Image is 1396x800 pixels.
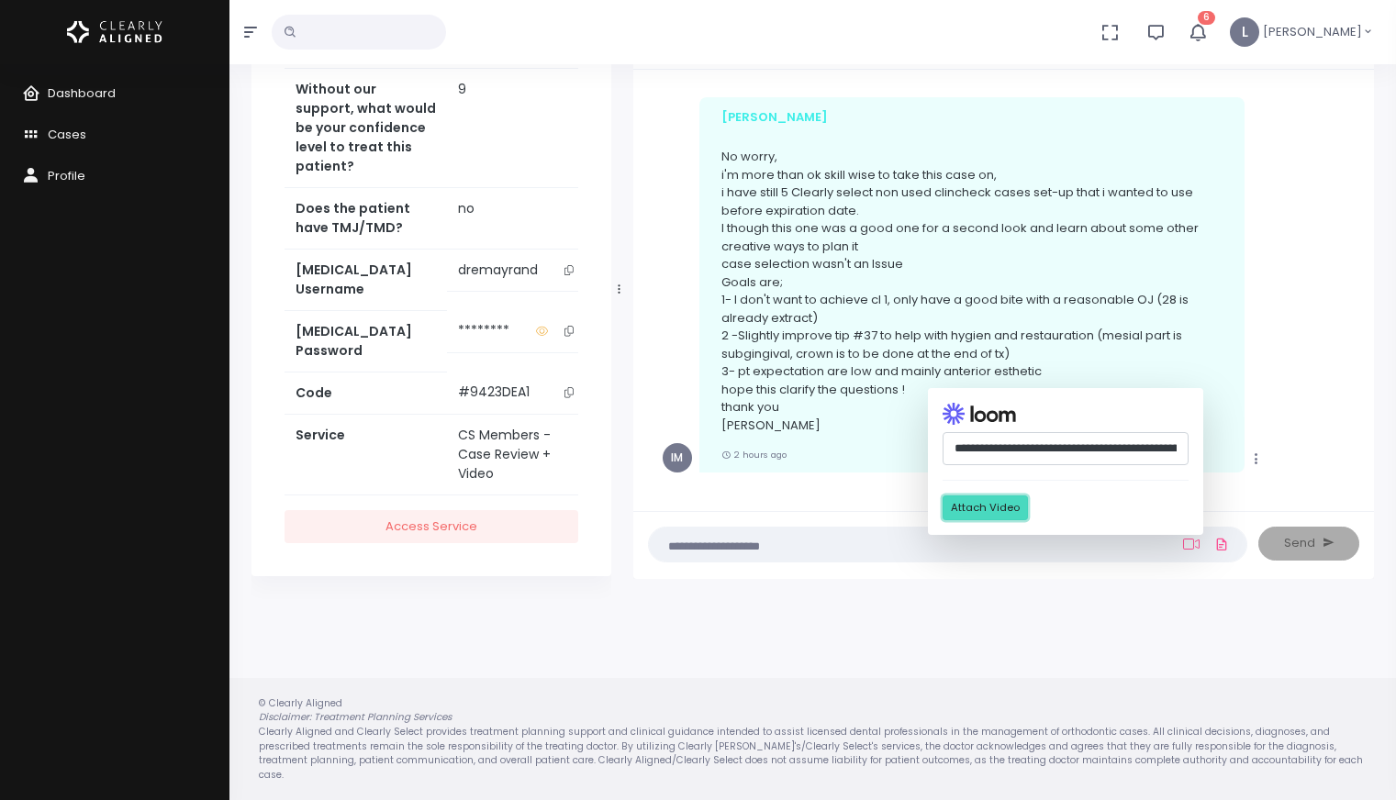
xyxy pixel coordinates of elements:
[1179,537,1203,551] a: Add Loom Video
[721,108,1223,127] div: [PERSON_NAME]
[447,187,593,249] td: no
[943,495,1028,520] button: Attach Video
[285,310,447,372] th: [MEDICAL_DATA] Password
[447,68,593,187] td: 9
[648,84,1359,493] div: scrollable content
[285,415,447,495] th: Service
[721,130,1223,435] p: No worry, i'm more than ok skill wise to take this case on, i have still 5 Clearly select non use...
[285,187,447,249] th: Does the patient have TMJ/TMD?
[1263,23,1362,41] span: [PERSON_NAME]
[1198,11,1215,25] span: 6
[285,68,447,187] th: Without our support, what would be your confidence level to treat this patient?
[285,249,447,310] th: [MEDICAL_DATA] Username
[447,250,593,292] td: dremayrand
[240,696,1385,783] div: © Clearly Aligned Clearly Aligned and Clearly Select provides treatment planning support and clin...
[48,84,116,102] span: Dashboard
[721,449,787,461] small: 2 hours ago
[458,426,582,483] div: CS Members - Case Review + Video
[1230,17,1259,47] span: L
[48,126,86,143] span: Cases
[285,510,578,544] a: Access Service
[67,13,162,51] img: Logo Horizontal
[1211,528,1233,561] a: Add Files
[285,372,447,414] th: Code
[259,710,452,724] em: Disclaimer: Treatment Planning Services
[663,443,692,472] span: IM
[447,372,593,414] td: #9423DEA1
[48,167,85,184] span: Profile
